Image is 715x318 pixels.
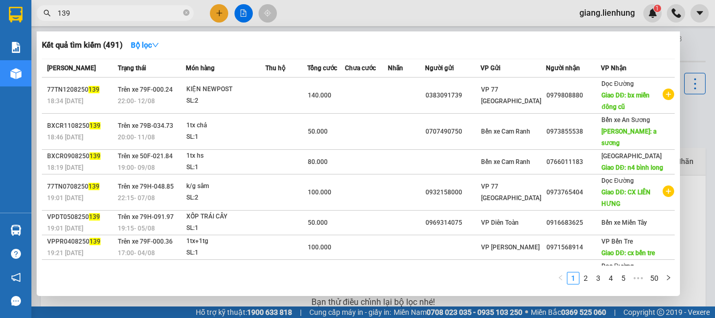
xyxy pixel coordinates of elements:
span: 19:00 - 09/08 [118,164,155,171]
span: 18:34 [DATE] [47,97,83,105]
span: close-circle [183,8,189,18]
span: Bến xe Cam Ranh [481,158,530,166]
span: Giao DĐ: bx miền đông cũ [601,92,650,111]
div: 0979808880 [546,90,601,101]
span: VP Diên Toàn [481,219,519,226]
span: 22:15 - 07/08 [118,194,155,202]
span: Giao DĐ: cx bến tre [601,249,655,257]
span: ••• [630,272,646,284]
h3: Kết quả tìm kiếm ( 491 ) [42,40,122,51]
div: VPDT0508250 [47,212,115,223]
span: notification [11,272,21,282]
span: 100.000 [308,244,331,251]
span: Trên xe 79H-048.85 [118,183,174,190]
li: Next 5 Pages [630,272,646,284]
div: SL: 1 [186,223,265,234]
span: 19:15 - 05/08 [118,225,155,232]
img: logo-vxr [9,7,23,23]
div: SL: 2 [186,192,265,204]
li: Previous Page [554,272,567,284]
span: Trên xe 79F-000.24 [118,86,173,93]
span: 139 [90,122,100,129]
span: close-circle [183,9,189,16]
span: Trên xe 79B-034.73 [118,122,173,129]
span: Tổng cước [307,64,337,72]
li: 5 [617,272,630,284]
span: 19:01 [DATE] [47,194,83,202]
span: Bến xe Cam Ranh [481,128,530,135]
img: solution-icon [10,42,21,53]
span: right [665,275,672,281]
div: BXCR1108250 [47,120,115,131]
span: 139 [90,238,100,245]
li: 3 [592,272,605,284]
div: SL: 1 [186,162,265,173]
span: 139 [89,213,100,221]
li: 1 [567,272,579,284]
span: VP Gửi [481,64,500,72]
div: SL: 1 [186,131,265,143]
span: 18:46 [DATE] [47,134,83,141]
div: SL: 2 [186,95,265,107]
div: XỐP TRÁI CÂY [186,211,265,223]
span: Trên xe 50F-021.84 [118,152,173,160]
a: 5 [618,272,629,284]
span: [PERSON_NAME] [47,64,96,72]
span: Trên xe 79F-000.36 [118,238,173,245]
div: 0707490750 [426,126,480,137]
span: 50.000 [308,219,328,226]
span: VP 77 [GEOGRAPHIC_DATA] [481,86,541,105]
span: down [152,41,159,49]
div: 0932158000 [426,187,480,198]
div: 0916683625 [546,217,601,228]
li: 4 [605,272,617,284]
a: 50 [647,272,662,284]
li: 50 [646,272,662,284]
span: 18:19 [DATE] [47,164,83,171]
span: 22:00 - 12/08 [118,97,155,105]
span: Dọc Đường [601,80,634,87]
span: VP Nhận [601,64,627,72]
div: 1tx hs [186,150,265,162]
div: SL: 1 [186,247,265,259]
div: 77TN1208250 [47,84,115,95]
input: Tìm tên, số ĐT hoặc mã đơn [58,7,181,19]
button: left [554,272,567,284]
div: 0973765404 [546,187,601,198]
span: Dọc Đường [601,177,634,184]
a: 4 [605,272,617,284]
span: Bến xe An Sương [601,116,650,124]
span: 139 [88,183,99,190]
span: question-circle [11,249,21,259]
span: VP Bến Tre [601,238,633,245]
span: Giao DĐ: n4 bình long [601,164,663,171]
span: 19:01 [DATE] [47,225,83,232]
div: VPPR0408250 [47,236,115,247]
span: 140.000 [308,92,331,99]
span: Nhãn [388,64,403,72]
span: Dọc Đường [601,262,634,270]
div: 0971568914 [546,242,601,253]
li: Next Page [662,272,675,284]
span: 20:00 - 11/08 [118,134,155,141]
span: Người gửi [425,64,454,72]
span: left [557,275,564,281]
span: Giao DĐ: CX LIÊN HƯNG [601,189,651,207]
span: message [11,296,21,306]
span: [PERSON_NAME]: a sương [601,128,656,147]
span: search [43,9,51,17]
strong: Bộ lọc [131,41,159,49]
span: Trạng thái [118,64,146,72]
span: Thu hộ [265,64,285,72]
span: 50.000 [308,128,328,135]
span: 139 [88,86,99,93]
div: 77TN0708250 [47,181,115,192]
span: Chưa cước [345,64,376,72]
span: [GEOGRAPHIC_DATA] [601,152,662,160]
div: 0766011183 [546,157,601,168]
button: right [662,272,675,284]
span: 19:21 [DATE] [47,249,83,257]
span: Bến xe Miền Tây [601,219,647,226]
span: 139 [90,152,100,160]
span: Món hàng [186,64,215,72]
